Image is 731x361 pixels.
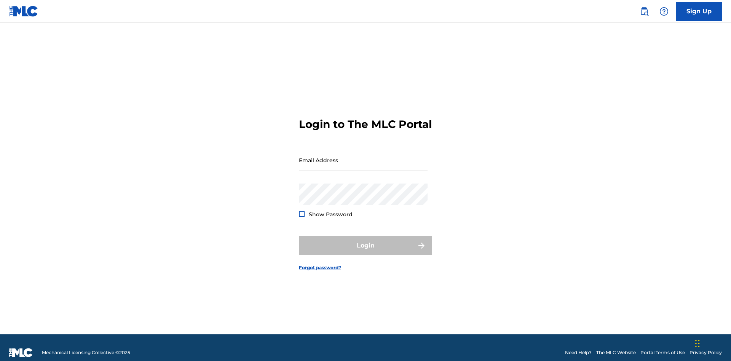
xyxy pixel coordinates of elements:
[596,349,636,356] a: The MLC Website
[659,7,669,16] img: help
[309,211,353,218] span: Show Password
[42,349,130,356] span: Mechanical Licensing Collective © 2025
[299,264,341,271] a: Forgot password?
[693,324,731,361] iframe: Chat Widget
[637,4,652,19] a: Public Search
[640,7,649,16] img: search
[695,332,700,355] div: Drag
[640,349,685,356] a: Portal Terms of Use
[690,349,722,356] a: Privacy Policy
[676,2,722,21] a: Sign Up
[9,6,38,17] img: MLC Logo
[9,348,33,357] img: logo
[656,4,672,19] div: Help
[299,118,432,131] h3: Login to The MLC Portal
[565,349,592,356] a: Need Help?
